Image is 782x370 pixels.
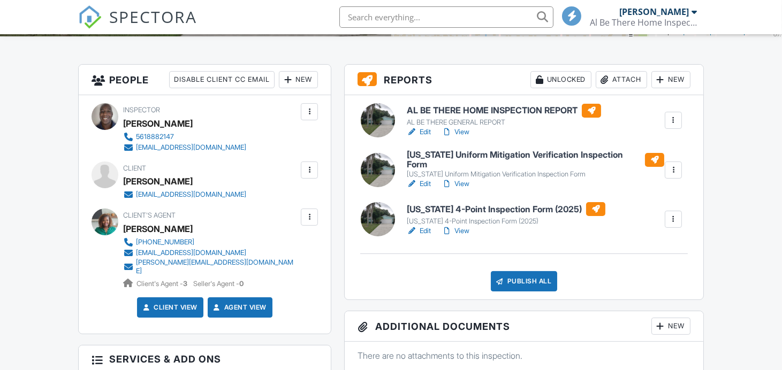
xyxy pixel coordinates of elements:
[123,189,246,200] a: [EMAIL_ADDRESS][DOMAIN_NAME]
[407,226,431,236] a: Edit
[407,150,664,169] h6: [US_STATE] Uniform Mitigation Verification Inspection Form
[442,226,469,236] a: View
[651,71,690,88] div: New
[407,170,664,179] div: [US_STATE] Uniform Mitigation Verification Inspection Form
[123,211,176,219] span: Client's Agent
[279,71,318,88] div: New
[339,6,553,28] input: Search everything...
[136,249,246,257] div: [EMAIL_ADDRESS][DOMAIN_NAME]
[407,150,664,179] a: [US_STATE] Uniform Mitigation Verification Inspection Form [US_STATE] Uniform Mitigation Verifica...
[141,302,198,313] a: Client View
[136,280,189,288] span: Client's Agent -
[650,29,667,35] a: Leaflet
[136,133,174,141] div: 5618882147
[407,104,601,127] a: AL BE THERE HOME INSPECTION REPORT AL BE THERE GENERAL REPORT
[345,65,703,95] h3: Reports
[491,271,558,291] div: Publish All
[596,71,647,88] div: Attach
[407,179,431,189] a: Edit
[136,238,194,246] div: [PHONE_NUMBER]
[136,143,246,152] div: [EMAIL_ADDRESS][DOMAIN_NAME]
[530,71,591,88] div: Unlocked
[239,280,244,288] strong: 0
[123,142,246,153] a: [EMAIL_ADDRESS][DOMAIN_NAME]
[123,173,193,189] div: [PERSON_NAME]
[123,132,246,142] a: 5618882147
[123,221,193,237] a: [PERSON_NAME]
[407,104,601,118] h6: AL BE THERE HOME INSPECTION REPORT
[123,106,160,114] span: Inspector
[123,164,146,172] span: Client
[123,237,298,248] a: [PHONE_NUMBER]
[669,29,698,35] a: © MapTiler
[442,127,469,137] a: View
[345,311,703,342] h3: Additional Documents
[78,5,102,29] img: The Best Home Inspection Software - Spectora
[136,190,246,199] div: [EMAIL_ADDRESS][DOMAIN_NAME]
[193,280,244,288] span: Seller's Agent -
[407,217,605,226] div: [US_STATE] 4-Point Inspection Form (2025)
[123,115,193,132] div: [PERSON_NAME]
[407,127,431,137] a: Edit
[700,29,779,35] a: © OpenStreetMap contributors
[169,71,275,88] div: Disable Client CC Email
[407,202,605,226] a: [US_STATE] 4-Point Inspection Form (2025) [US_STATE] 4-Point Inspection Form (2025)
[78,14,197,37] a: SPECTORA
[123,258,298,275] a: [PERSON_NAME][EMAIL_ADDRESS][DOMAIN_NAME]
[358,350,690,361] p: There are no attachments to this inspection.
[651,318,690,335] div: New
[183,280,187,288] strong: 3
[136,258,298,275] div: [PERSON_NAME][EMAIL_ADDRESS][DOMAIN_NAME]
[407,202,605,216] h6: [US_STATE] 4-Point Inspection Form (2025)
[123,248,298,258] a: [EMAIL_ADDRESS][DOMAIN_NAME]
[442,179,469,189] a: View
[109,5,197,28] span: SPECTORA
[619,6,689,17] div: [PERSON_NAME]
[79,65,331,95] h3: People
[407,118,601,127] div: AL BE THERE GENERAL REPORT
[590,17,697,28] div: Al Be There Home Inspections
[211,302,267,313] a: Agent View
